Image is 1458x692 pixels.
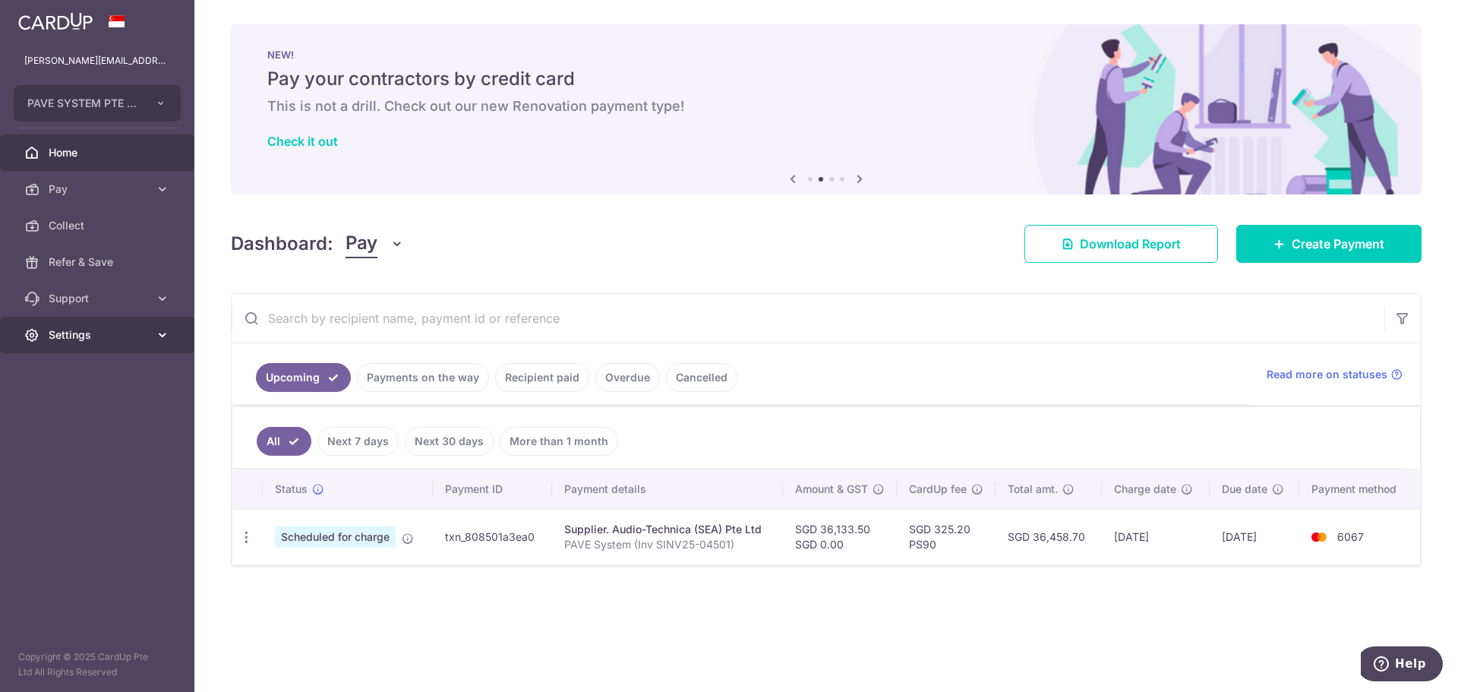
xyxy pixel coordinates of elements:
[27,96,140,111] span: PAVE SYSTEM PTE LTD
[49,218,149,233] span: Collect
[1236,225,1422,263] a: Create Payment
[49,291,149,306] span: Support
[1102,509,1210,564] td: [DATE]
[996,509,1102,564] td: SGD 36,458.70
[897,509,996,564] td: SGD 325.20 PS90
[346,229,404,258] button: Pay
[275,482,308,497] span: Status
[1080,235,1181,253] span: Download Report
[49,327,149,343] span: Settings
[256,363,351,392] a: Upcoming
[1304,528,1334,546] img: Bank Card
[433,469,551,509] th: Payment ID
[346,229,377,258] span: Pay
[267,67,1385,91] h5: Pay your contractors by credit card
[495,363,589,392] a: Recipient paid
[231,230,333,258] h4: Dashboard:
[18,12,93,30] img: CardUp
[1267,367,1387,382] span: Read more on statuses
[49,254,149,270] span: Refer & Save
[909,482,967,497] span: CardUp fee
[433,509,551,564] td: txn_808501a3ea0
[357,363,489,392] a: Payments on the way
[666,363,737,392] a: Cancelled
[552,469,783,509] th: Payment details
[49,182,149,197] span: Pay
[1292,235,1384,253] span: Create Payment
[267,134,338,149] a: Check it out
[267,49,1385,61] p: NEW!
[564,537,771,552] p: PAVE System (Inv SINV25-04501)
[1267,367,1403,382] a: Read more on statuses
[1008,482,1058,497] span: Total amt.
[1024,225,1218,263] a: Download Report
[267,97,1385,115] h6: This is not a drill. Check out our new Renovation payment type!
[564,522,771,537] div: Supplier. Audio-Technica (SEA) Pte Ltd
[795,482,868,497] span: Amount & GST
[1299,469,1420,509] th: Payment method
[1210,509,1300,564] td: [DATE]
[595,363,660,392] a: Overdue
[783,509,897,564] td: SGD 36,133.50 SGD 0.00
[49,145,149,160] span: Home
[232,294,1384,343] input: Search by recipient name, payment id or reference
[317,427,399,456] a: Next 7 days
[257,427,311,456] a: All
[231,24,1422,194] img: Renovation banner
[405,427,494,456] a: Next 30 days
[500,427,618,456] a: More than 1 month
[14,85,181,122] button: PAVE SYSTEM PTE LTD
[275,526,396,548] span: Scheduled for charge
[1114,482,1176,497] span: Charge date
[24,53,170,68] p: [PERSON_NAME][EMAIL_ADDRESS][DOMAIN_NAME]
[1361,646,1443,684] iframe: Opens a widget where you can find more information
[1222,482,1267,497] span: Due date
[1337,530,1364,543] span: 6067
